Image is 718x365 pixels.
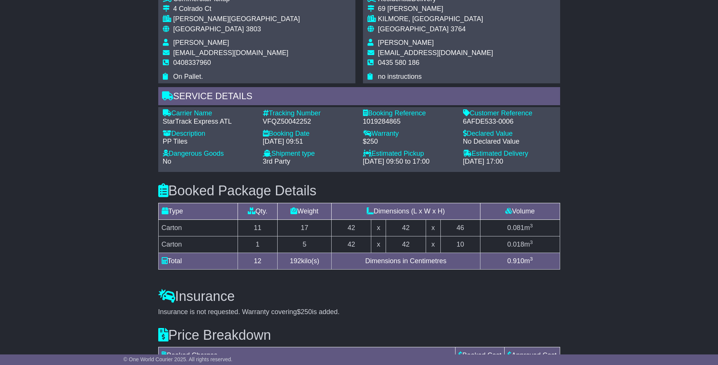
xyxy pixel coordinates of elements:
[20,20,83,26] div: Domain: [DOMAIN_NAME]
[158,308,560,316] div: Insurance is not requested. Warranty covering is added.
[332,236,371,253] td: 42
[173,5,300,13] div: 4 Colrado Ct
[426,219,440,236] td: x
[163,158,171,165] span: No
[505,347,560,364] td: Approved Cost
[332,203,480,219] td: Dimensions (L x W x H)
[163,118,255,126] div: StarTrack Express ATL
[163,138,255,146] div: PP Tiles
[371,219,386,236] td: x
[440,236,480,253] td: 10
[158,253,238,269] td: Total
[297,308,312,316] span: $250
[173,25,244,33] span: [GEOGRAPHIC_DATA]
[238,236,277,253] td: 1
[238,219,277,236] td: 11
[158,219,238,236] td: Carton
[332,253,480,269] td: Dimensions in Centimetres
[480,236,560,253] td: m
[440,219,480,236] td: 46
[246,25,261,33] span: 3803
[363,130,456,138] div: Warranty
[278,219,332,236] td: 17
[463,158,556,166] div: [DATE] 17:00
[22,44,28,50] img: tab_domain_overview_orange.svg
[21,12,37,18] div: v 4.0.24
[363,150,456,158] div: Estimated Pickup
[263,138,355,146] div: [DATE] 09:51
[378,49,493,57] span: [EMAIL_ADDRESS][DOMAIN_NAME]
[463,118,556,126] div: 6AFDE533-0006
[426,236,440,253] td: x
[158,203,238,219] td: Type
[363,109,456,118] div: Booking Reference
[158,289,560,304] h3: Insurance
[158,347,456,364] td: Booked Charges
[173,59,211,66] span: 0408337960
[30,44,68,49] div: Domain Overview
[530,239,533,245] sup: 3
[12,20,18,26] img: website_grey.svg
[163,130,255,138] div: Description
[278,236,332,253] td: 5
[363,138,456,146] div: $250
[530,223,533,229] sup: 3
[378,59,420,66] span: 0435 580 186
[378,25,449,33] span: [GEOGRAPHIC_DATA]
[238,253,277,269] td: 12
[163,109,255,118] div: Carrier Name
[463,109,556,118] div: Customer Reference
[76,44,82,50] img: tab_keywords_by_traffic_grey.svg
[124,356,233,362] span: © One World Courier 2025. All rights reserved.
[378,39,434,46] span: [PERSON_NAME]
[530,256,533,262] sup: 3
[238,203,277,219] td: Qty.
[263,130,355,138] div: Booking Date
[263,118,355,126] div: VFQZ50042252
[12,12,18,18] img: logo_orange.svg
[386,219,426,236] td: 42
[378,15,493,23] div: KILMORE, [GEOGRAPHIC_DATA]
[507,241,524,248] span: 0.018
[85,44,125,49] div: Keywords by Traffic
[456,347,505,364] td: Booked Cost
[173,15,300,23] div: [PERSON_NAME][GEOGRAPHIC_DATA]
[507,224,524,232] span: 0.081
[480,253,560,269] td: m
[158,183,560,198] h3: Booked Package Details
[158,87,560,107] div: Service Details
[378,73,422,80] span: no instructions
[363,158,456,166] div: [DATE] 09:50 to 17:00
[290,257,301,265] span: 192
[263,158,290,165] span: 3rd Party
[463,150,556,158] div: Estimated Delivery
[480,203,560,219] td: Volume
[463,138,556,146] div: No Declared Value
[463,130,556,138] div: Declared Value
[158,236,238,253] td: Carton
[278,203,332,219] td: Weight
[158,328,560,343] h3: Price Breakdown
[480,219,560,236] td: m
[507,257,524,265] span: 0.910
[173,39,229,46] span: [PERSON_NAME]
[263,109,355,118] div: Tracking Number
[451,25,466,33] span: 3764
[386,236,426,253] td: 42
[378,5,493,13] div: 69 [PERSON_NAME]
[278,253,332,269] td: kilo(s)
[371,236,386,253] td: x
[173,73,203,80] span: On Pallet.
[263,150,355,158] div: Shipment type
[363,118,456,126] div: 1019284865
[173,49,289,57] span: [EMAIL_ADDRESS][DOMAIN_NAME]
[332,219,371,236] td: 42
[163,150,255,158] div: Dangerous Goods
